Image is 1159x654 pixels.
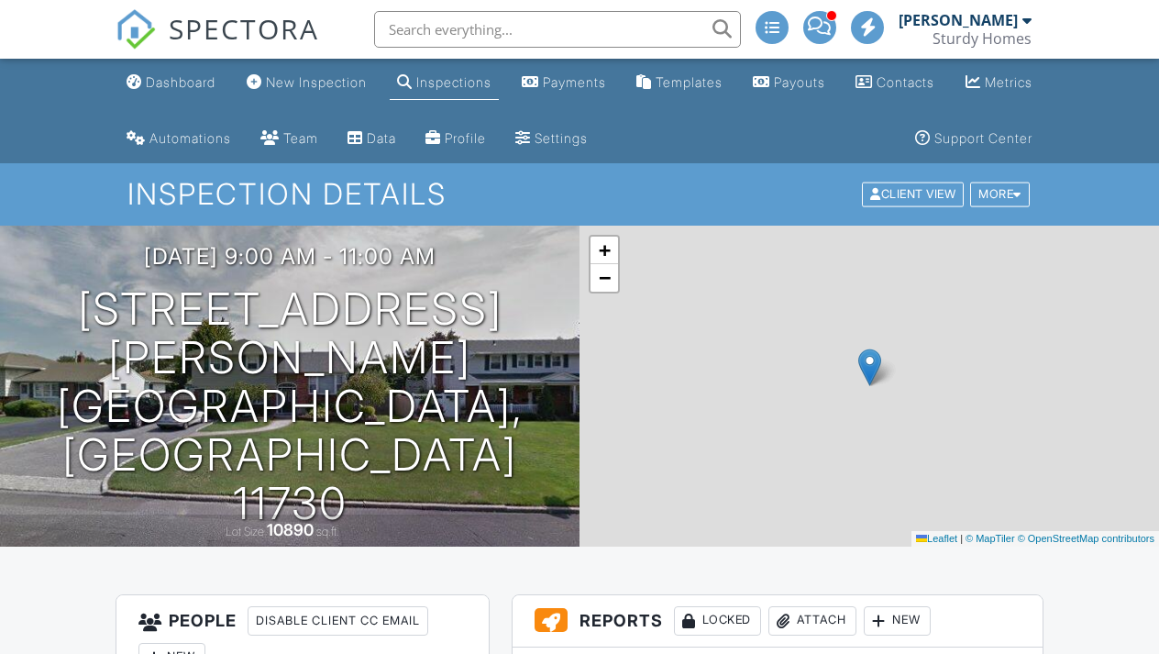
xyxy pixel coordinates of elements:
a: Zoom out [591,264,618,292]
div: Attach [768,606,856,636]
a: Settings [508,122,595,156]
div: Payments [543,74,606,90]
div: Settings [535,130,588,146]
a: SPECTORA [116,25,319,63]
span: | [960,533,963,544]
img: The Best Home Inspection Software - Spectora [116,9,156,50]
span: − [599,266,611,289]
div: New [864,606,931,636]
a: Automations (Advanced) [119,122,238,156]
a: Client View [860,186,968,200]
div: Profile [445,130,486,146]
h1: Inspection Details [127,178,1032,210]
div: Automations [149,130,231,146]
div: Support Center [934,130,1032,146]
span: SPECTORA [169,9,319,48]
a: New Inspection [239,66,374,100]
a: Payouts [745,66,833,100]
a: Company Profile [418,122,493,156]
h3: [DATE] 9:00 am - 11:00 am [144,244,436,269]
h1: [STREET_ADDRESS][PERSON_NAME] [GEOGRAPHIC_DATA], [GEOGRAPHIC_DATA] 11730 [29,285,550,527]
div: [PERSON_NAME] [899,11,1018,29]
a: Support Center [908,122,1040,156]
div: Disable Client CC Email [248,606,428,636]
div: Sturdy Homes [933,29,1032,48]
div: Templates [656,74,723,90]
span: + [599,238,611,261]
div: Metrics [985,74,1032,90]
input: Search everything... [374,11,741,48]
h3: Reports [513,595,1043,648]
a: Templates [629,66,730,100]
a: Inspections [390,66,499,100]
div: Team [283,130,318,146]
span: sq.ft. [316,525,339,538]
div: More [970,183,1030,207]
span: Lot Size [226,525,264,538]
a: Payments [514,66,613,100]
div: Payouts [774,74,825,90]
a: Contacts [848,66,942,100]
a: Dashboard [119,66,223,100]
div: 10890 [267,520,314,539]
div: Dashboard [146,74,215,90]
a: Metrics [958,66,1040,100]
a: © MapTiler [966,533,1015,544]
div: Client View [862,183,964,207]
div: New Inspection [266,74,367,90]
a: Leaflet [916,533,957,544]
div: Contacts [877,74,934,90]
div: Locked [674,606,761,636]
div: Inspections [416,74,491,90]
a: Team [253,122,326,156]
a: Zoom in [591,237,618,264]
a: © OpenStreetMap contributors [1018,533,1154,544]
img: Marker [858,349,881,386]
div: Data [367,130,396,146]
a: Data [340,122,403,156]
